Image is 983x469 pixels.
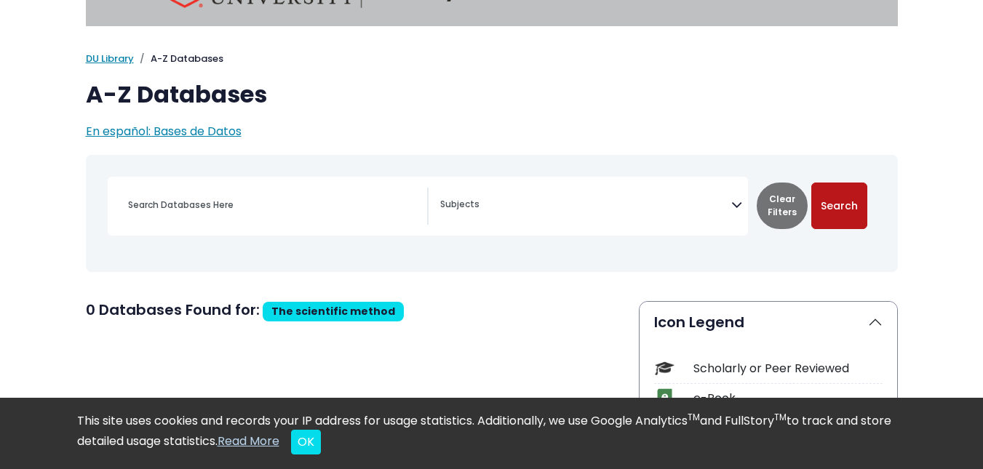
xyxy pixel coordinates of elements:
sup: TM [688,411,700,423]
button: Icon Legend [640,302,897,342]
div: Scholarly or Peer Reviewed [693,360,883,377]
button: Submit for Search Results [811,183,867,229]
div: e-Book [693,390,883,407]
img: Icon Scholarly or Peer Reviewed [655,358,674,378]
a: DU Library [86,52,134,65]
button: Clear Filters [757,183,808,229]
sup: TM [774,411,787,423]
textarea: Search [440,200,731,212]
a: Read More [218,433,279,449]
img: Icon e-Book [655,388,674,408]
nav: breadcrumb [86,52,898,66]
span: The scientific method [271,304,395,318]
div: This site uses cookies and records your IP address for usage statistics. Additionally, we use Goo... [77,412,907,454]
input: Search database by title or keyword [119,194,427,215]
nav: Search filters [86,155,898,272]
li: A-Z Databases [134,52,223,66]
button: Close [291,430,321,454]
span: 0 Databases Found for: [86,300,260,320]
a: En español: Bases de Datos [86,123,242,140]
h1: A-Z Databases [86,81,898,108]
